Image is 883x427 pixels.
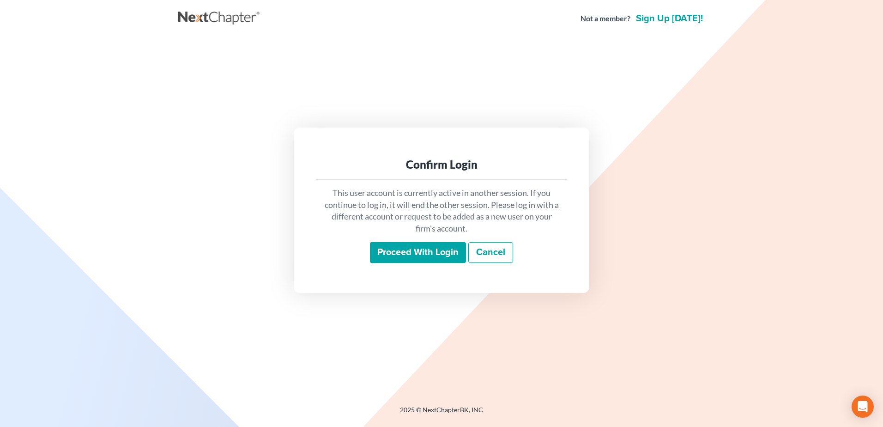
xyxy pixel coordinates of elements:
[581,13,630,24] strong: Not a member?
[634,14,705,23] a: Sign up [DATE]!
[370,242,466,263] input: Proceed with login
[852,396,874,418] div: Open Intercom Messenger
[323,187,560,235] p: This user account is currently active in another session. If you continue to log in, it will end ...
[323,157,560,172] div: Confirm Login
[178,405,705,422] div: 2025 © NextChapterBK, INC
[468,242,513,263] a: Cancel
